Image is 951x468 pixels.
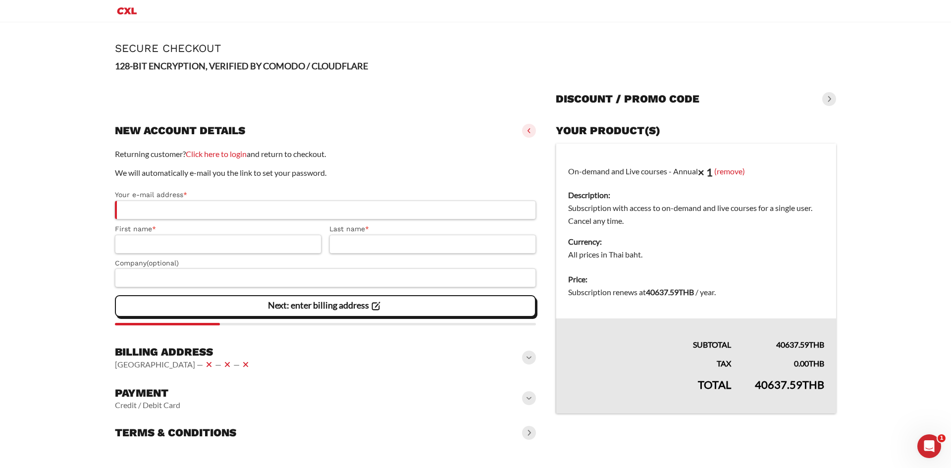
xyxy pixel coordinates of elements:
bdi: 0.00 [794,359,824,368]
span: (optional) [147,259,179,267]
a: Click here to login [186,149,247,158]
p: Returning customer? and return to checkout. [115,148,536,160]
dd: All prices in Thai baht. [568,248,824,261]
vaadin-button: Next: enter billing address [115,295,536,317]
span: THB [679,287,694,297]
vaadin-horizontal-layout: Credit / Debit Card [115,400,180,410]
th: Subtotal [556,318,743,351]
label: Last name [329,223,536,235]
span: / year [695,287,714,297]
span: Subscription renews at . [568,287,716,297]
h3: Payment [115,386,180,400]
label: Company [115,258,536,269]
h1: Secure Checkout [115,42,836,54]
dd: Subscription with access to on-demand and live courses for a single user. Cancel any time. [568,202,824,227]
bdi: 40637.59 [646,287,694,297]
strong: × 1 [698,165,713,179]
th: Total [556,370,743,414]
label: First name [115,223,321,235]
vaadin-horizontal-layout: [GEOGRAPHIC_DATA] — — — [115,359,252,370]
span: THB [809,359,824,368]
iframe: Intercom live chat [917,434,941,458]
h3: Discount / promo code [556,92,699,106]
span: THB [809,340,824,349]
strong: 128-BIT ENCRYPTION, VERIFIED BY COMODO / CLOUDFLARE [115,60,368,71]
a: (remove) [714,166,745,175]
dt: Description: [568,189,824,202]
p: We will automatically e-mail you the link to set your password. [115,166,536,179]
label: Your e-mail address [115,189,536,201]
bdi: 40637.59 [755,378,824,391]
th: Tax [556,351,743,370]
h3: Terms & conditions [115,426,236,440]
h3: New account details [115,124,245,138]
td: On-demand and Live courses - Annual [556,144,836,267]
dt: Price: [568,273,824,286]
h3: Billing address [115,345,252,359]
span: THB [802,378,824,391]
dt: Currency: [568,235,824,248]
bdi: 40637.59 [776,340,824,349]
span: 1 [938,434,946,442]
